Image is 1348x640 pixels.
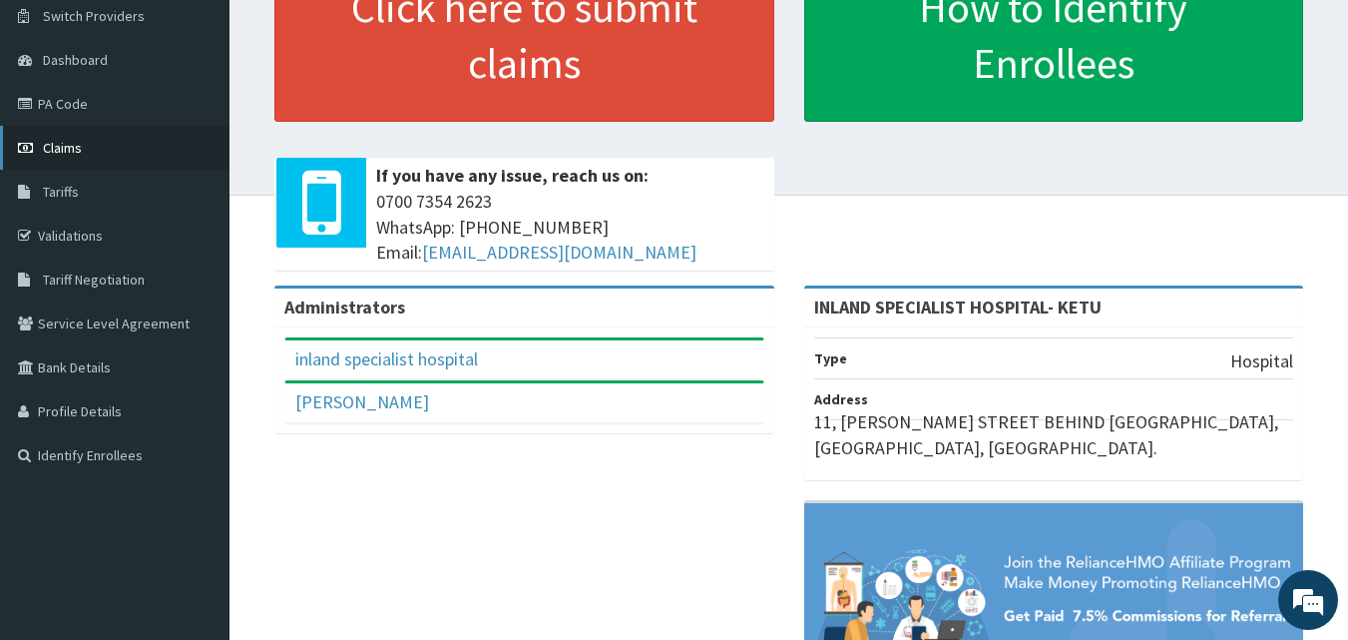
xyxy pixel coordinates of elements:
span: Tariffs [43,183,79,201]
b: Administrators [284,296,405,319]
span: Claims [43,139,82,157]
a: [PERSON_NAME] [295,390,429,413]
b: Type [814,349,847,367]
b: Address [814,390,868,408]
span: Dashboard [43,51,108,69]
p: Hospital [1230,348,1293,374]
span: Switch Providers [43,7,145,25]
strong: INLAND SPECIALIST HOSPITAL- KETU [814,296,1102,319]
p: 11, [PERSON_NAME] STREET BEHIND [GEOGRAPHIC_DATA], [GEOGRAPHIC_DATA], [GEOGRAPHIC_DATA]. [814,409,1294,460]
a: inland specialist hospital [295,347,478,370]
span: Tariff Negotiation [43,271,145,289]
a: [EMAIL_ADDRESS][DOMAIN_NAME] [422,241,696,264]
b: If you have any issue, reach us on: [376,164,649,187]
span: 0700 7354 2623 WhatsApp: [PHONE_NUMBER] Email: [376,189,764,266]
